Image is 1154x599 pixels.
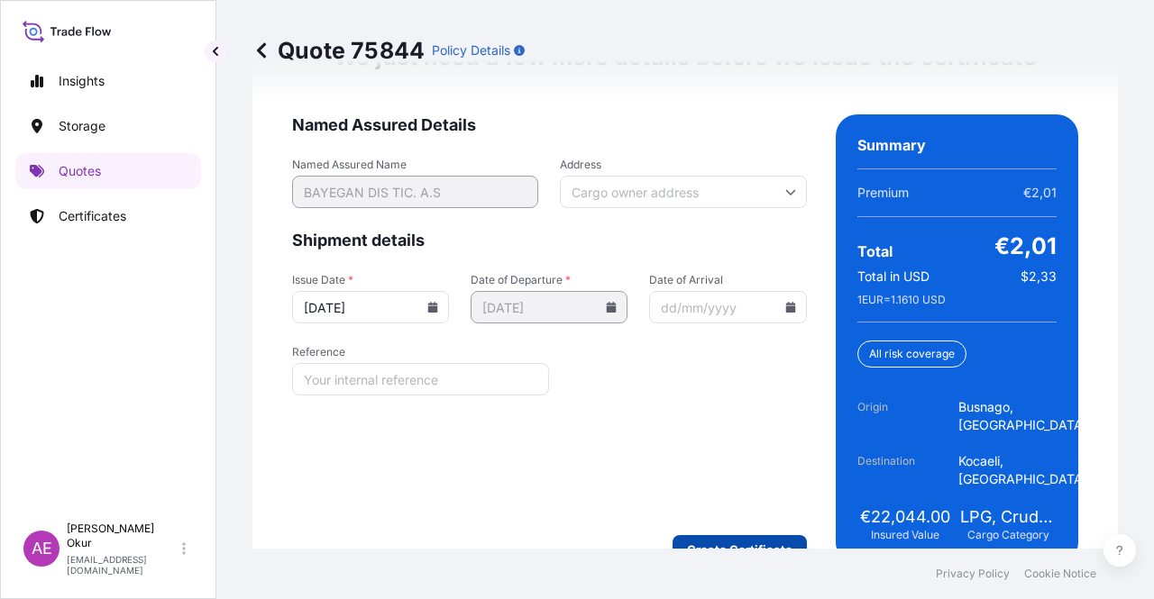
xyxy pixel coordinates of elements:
span: Kocaeli, [GEOGRAPHIC_DATA] [958,452,1087,488]
a: Insights [15,63,201,99]
span: Summary [857,136,926,154]
a: Certificates [15,198,201,234]
p: Certificates [59,207,126,225]
span: Cargo Category [967,528,1049,542]
p: Quotes [59,162,101,180]
span: €22,044.00 [860,506,950,528]
span: Named Assured Name [292,158,538,172]
span: Busnago, [GEOGRAPHIC_DATA] [958,398,1087,434]
div: All risk coverage [857,340,966,368]
p: [PERSON_NAME] Okur [67,522,179,550]
span: Premium [857,184,909,202]
span: Date of Departure [471,273,627,287]
input: dd/mm/yyyy [649,291,806,323]
a: Privacy Policy [936,567,1010,581]
span: Total in USD [857,268,930,286]
input: dd/mm/yyyy [471,291,627,323]
input: dd/mm/yyyy [292,291,449,323]
span: LPG, Crude Oil, Utility Fuel, Mid Distillates and Specialities, Fertilisers [960,506,1057,528]
a: Quotes [15,153,201,189]
span: Insured Value [871,528,939,542]
span: €2,01 [994,231,1057,260]
input: Cargo owner address [560,176,806,208]
p: Policy Details [432,41,510,59]
a: Storage [15,108,201,144]
a: Cookie Notice [1024,567,1096,581]
span: $2,33 [1021,268,1057,286]
p: Insights [59,72,105,90]
span: Date of Arrival [649,273,806,287]
p: Create Certificate [687,540,792,558]
span: AE [32,540,52,558]
p: [EMAIL_ADDRESS][DOMAIN_NAME] [67,554,179,576]
span: Reference [292,345,549,359]
input: Your internal reference [292,363,549,395]
span: Issue Date [292,273,449,287]
span: Named Assured Details [292,114,807,136]
span: 1 EUR = 1.1610 USD [857,293,946,307]
span: Address [560,158,806,172]
span: Origin [857,398,958,434]
span: €2,01 [1023,184,1057,202]
button: Create Certificate [673,535,807,564]
span: Total [857,242,893,260]
span: Destination [857,452,958,488]
span: Shipment details [292,230,807,251]
p: Storage [59,117,105,135]
p: Quote 75844 [252,36,425,65]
